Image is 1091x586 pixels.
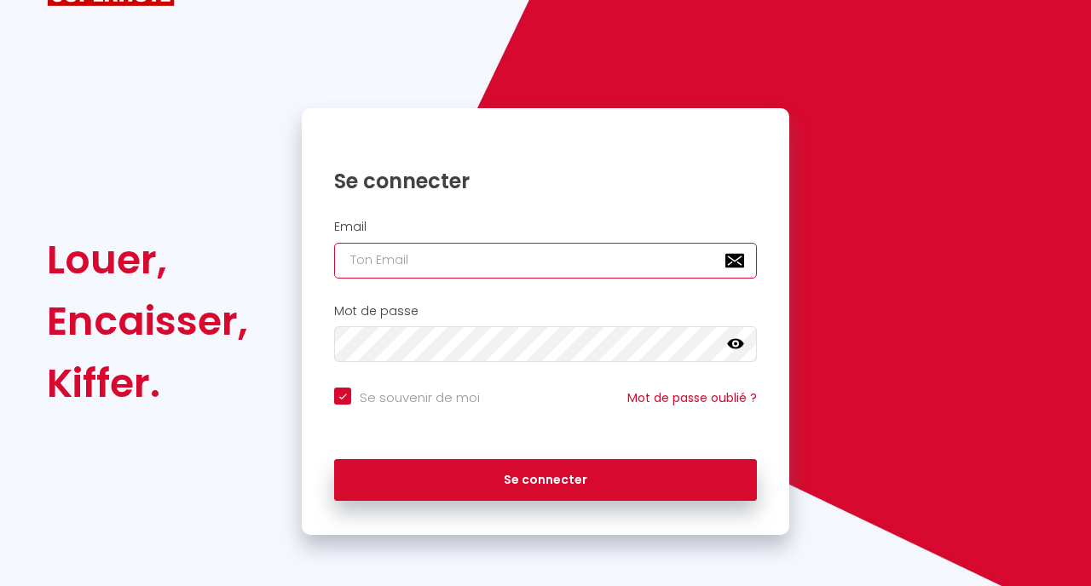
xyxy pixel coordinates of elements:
[47,290,248,352] div: Encaisser,
[334,243,757,279] input: Ton Email
[334,459,757,502] button: Se connecter
[14,7,65,58] button: Ouvrir le widget de chat LiveChat
[334,220,757,234] h2: Email
[47,353,248,414] div: Kiffer.
[334,304,757,319] h2: Mot de passe
[627,389,757,406] a: Mot de passe oublié ?
[334,168,757,194] h1: Se connecter
[47,229,248,290] div: Louer,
